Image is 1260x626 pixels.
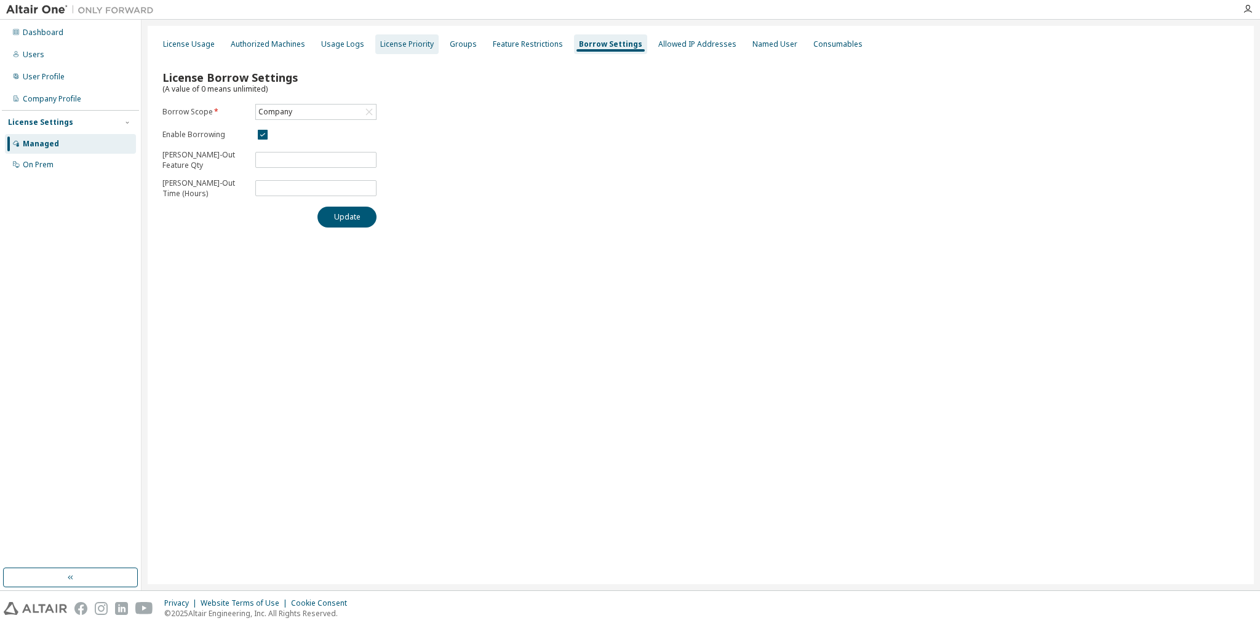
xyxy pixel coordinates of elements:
[74,602,87,615] img: facebook.svg
[23,160,54,170] div: On Prem
[579,39,642,49] div: Borrow Settings
[162,149,248,170] p: [PERSON_NAME]-Out Feature Qty
[164,608,354,619] p: © 2025 Altair Engineering, Inc. All Rights Reserved.
[164,598,201,608] div: Privacy
[162,70,298,85] span: License Borrow Settings
[23,50,44,60] div: Users
[163,39,215,49] div: License Usage
[493,39,563,49] div: Feature Restrictions
[257,105,294,119] div: Company
[450,39,477,49] div: Groups
[95,602,108,615] img: instagram.svg
[162,84,268,94] span: (A value of 0 means unlimited)
[256,105,376,119] div: Company
[115,602,128,615] img: linkedin.svg
[201,598,291,608] div: Website Terms of Use
[23,72,65,82] div: User Profile
[291,598,354,608] div: Cookie Consent
[317,207,377,228] button: Update
[321,39,364,49] div: Usage Logs
[135,602,153,615] img: youtube.svg
[23,28,63,38] div: Dashboard
[813,39,863,49] div: Consumables
[162,107,248,117] label: Borrow Scope
[6,4,160,16] img: Altair One
[752,39,797,49] div: Named User
[162,178,248,199] p: [PERSON_NAME]-Out Time (Hours)
[23,94,81,104] div: Company Profile
[4,602,67,615] img: altair_logo.svg
[231,39,305,49] div: Authorized Machines
[8,117,73,127] div: License Settings
[23,139,59,149] div: Managed
[380,39,434,49] div: License Priority
[162,130,248,140] label: Enable Borrowing
[658,39,736,49] div: Allowed IP Addresses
